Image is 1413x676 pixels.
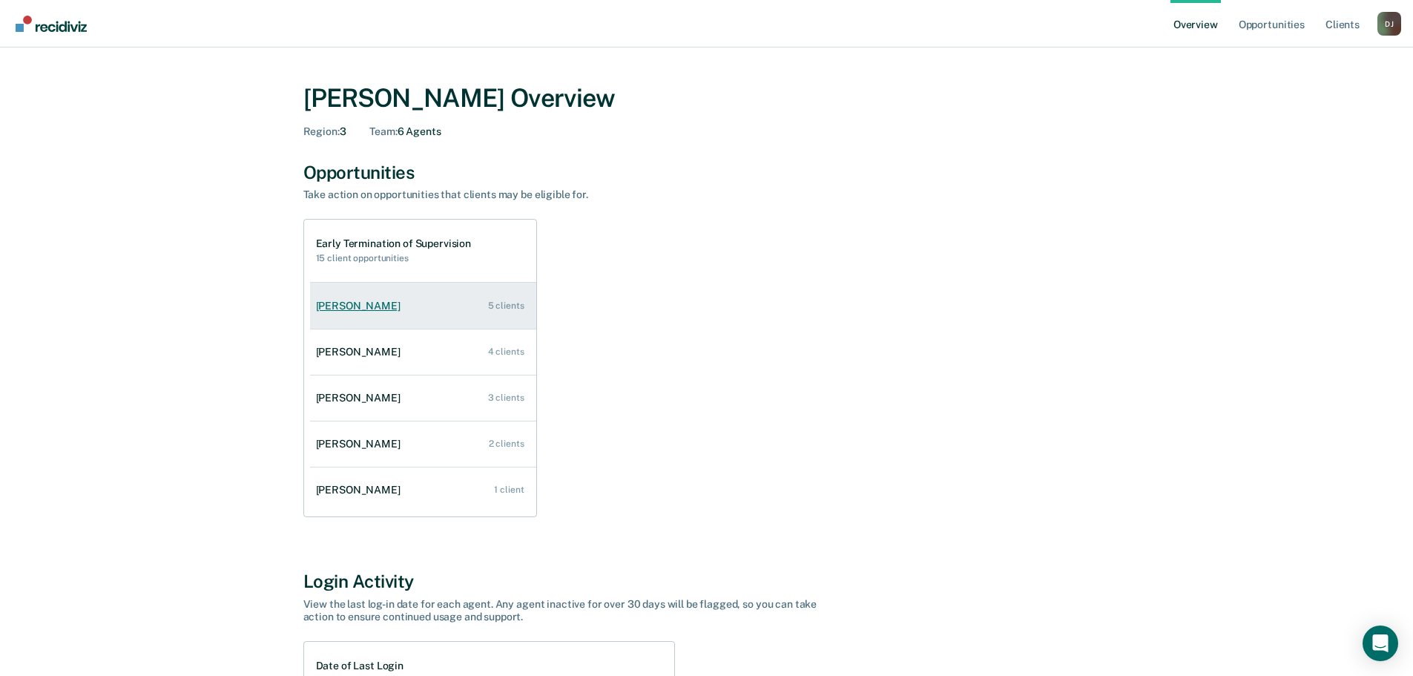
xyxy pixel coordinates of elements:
div: [PERSON_NAME] [316,392,406,404]
div: 3 [303,125,346,138]
button: Profile dropdown button [1377,12,1401,36]
span: Team : [369,125,397,137]
div: D J [1377,12,1401,36]
span: Region : [303,125,340,137]
a: [PERSON_NAME] 4 clients [310,331,536,373]
img: Recidiviz [16,16,87,32]
div: 5 clients [488,301,524,311]
a: [PERSON_NAME] 5 clients [310,285,536,327]
div: [PERSON_NAME] Overview [303,83,1110,114]
div: 3 clients [488,393,524,403]
div: View the last log-in date for each agent. Any agent inactive for over 30 days will be flagged, so... [303,598,823,623]
div: Take action on opportunities that clients may be eligible for. [303,188,823,201]
a: [PERSON_NAME] 2 clients [310,423,536,465]
div: [PERSON_NAME] [316,300,406,312]
h1: Early Termination of Supervision [316,237,472,250]
div: [PERSON_NAME] [316,484,406,496]
div: [PERSON_NAME] [316,438,406,450]
a: [PERSON_NAME] 1 client [310,469,536,511]
div: Login Activity [303,571,1110,592]
a: [PERSON_NAME] 3 clients [310,377,536,419]
h1: Date of Last Login [316,660,404,672]
div: 4 clients [488,347,524,357]
div: 6 Agents [369,125,441,138]
div: Opportunities [303,162,1110,183]
h2: 15 client opportunities [316,253,472,263]
div: Open Intercom Messenger [1363,626,1398,661]
div: 1 client [494,485,524,495]
div: 2 clients [489,439,524,449]
div: [PERSON_NAME] [316,346,406,358]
